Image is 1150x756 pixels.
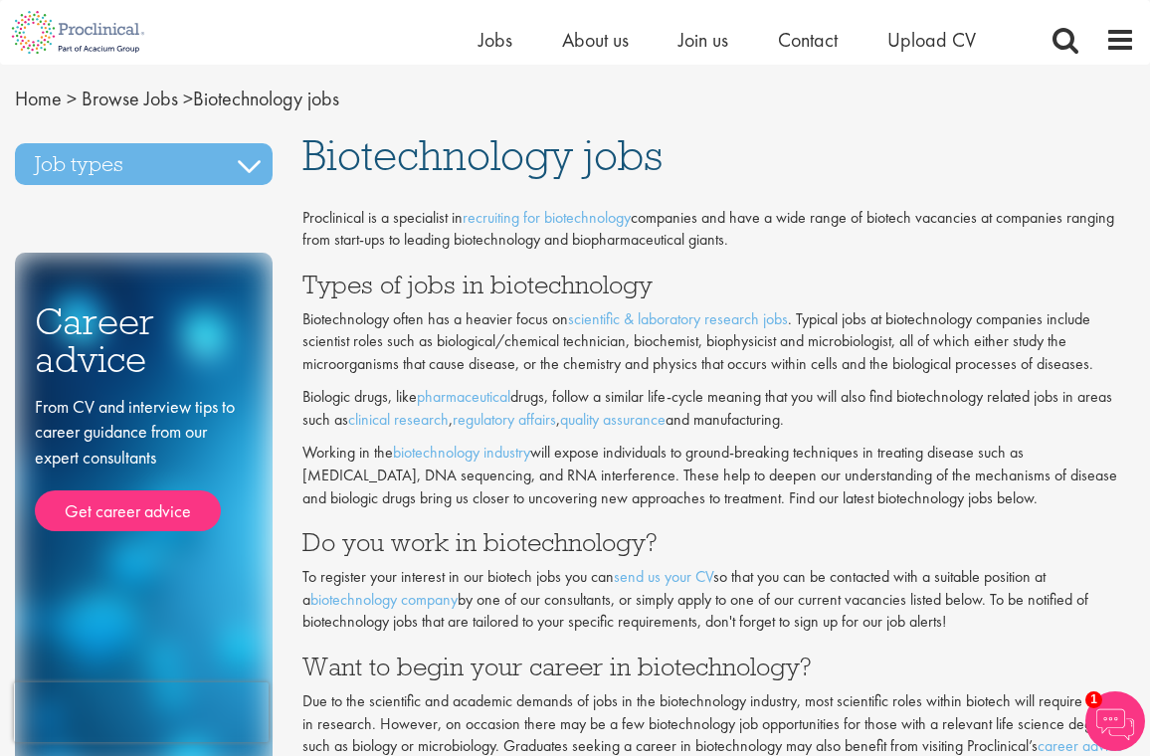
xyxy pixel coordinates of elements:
h3: Want to begin your career in biotechnology? [302,654,1135,679]
h3: Career advice [35,302,253,379]
p: Biologic drugs, like drugs, follow a similar life-cycle meaning that you will also find biotechno... [302,386,1135,432]
h3: Types of jobs in biotechnology [302,272,1135,297]
a: quality assurance [560,409,666,430]
a: About us [562,27,629,53]
h3: Job types [15,143,273,185]
h3: Do you work in biotechnology? [302,529,1135,555]
a: Get career advice [35,490,221,532]
span: > [67,86,77,111]
a: Join us [678,27,728,53]
span: 1 [1085,691,1102,708]
p: To register your interest in our biotech jobs you can so that you can be contacted with a suitabl... [302,566,1135,635]
a: recruiting for biotechnology [463,207,631,228]
a: scientific & laboratory research jobs [568,308,788,329]
span: Biotechnology jobs [302,128,663,182]
a: pharmaceutical [417,386,510,407]
a: Contact [778,27,838,53]
a: biotechnology industry [393,442,530,463]
img: Chatbot [1085,691,1145,751]
p: Working in the will expose individuals to ground-breaking techniques in treating disease such as ... [302,442,1135,510]
p: Proclinical is a specialist in companies and have a wide range of biotech vacancies at companies ... [302,207,1135,253]
a: send us your CV [614,566,713,587]
span: > [183,86,193,111]
a: Jobs [479,27,512,53]
a: clinical research [348,409,449,430]
a: Upload CV [887,27,976,53]
span: Biotechnology jobs [15,86,339,111]
a: breadcrumb link to Browse Jobs [82,86,178,111]
div: From CV and interview tips to career guidance from our expert consultants [35,394,253,532]
a: biotechnology company [310,589,458,610]
a: regulatory affairs [453,409,556,430]
iframe: reCAPTCHA [14,682,269,742]
a: breadcrumb link to Home [15,86,62,111]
